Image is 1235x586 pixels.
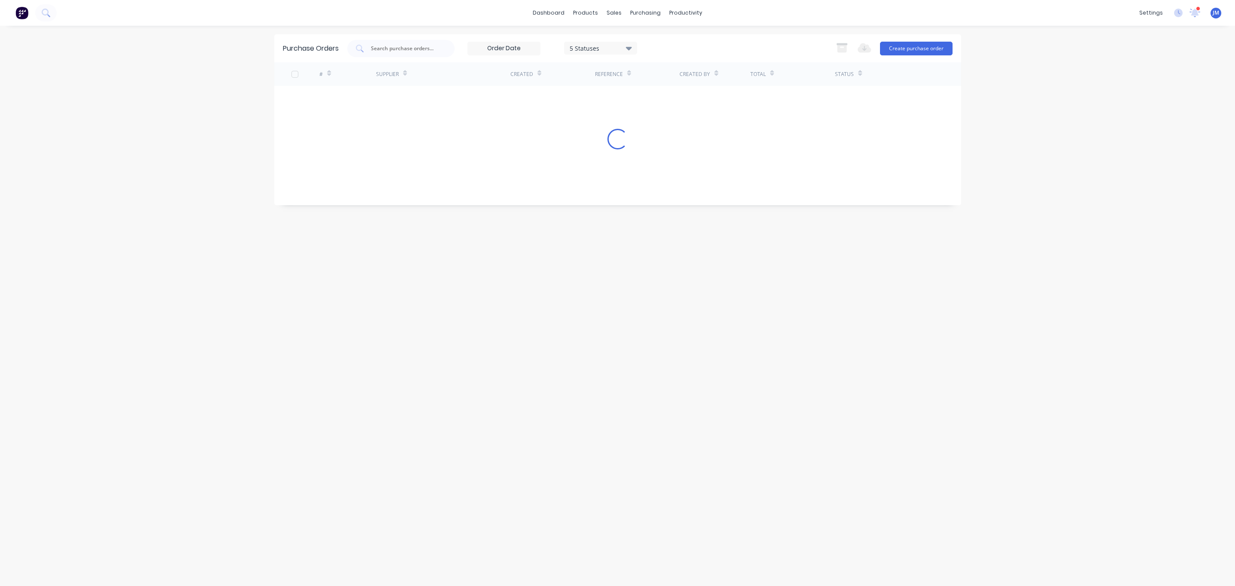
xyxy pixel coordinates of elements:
[595,70,623,78] div: Reference
[468,42,540,55] input: Order Date
[602,6,626,19] div: sales
[1135,6,1167,19] div: settings
[283,43,339,54] div: Purchase Orders
[569,6,602,19] div: products
[665,6,707,19] div: productivity
[319,70,323,78] div: #
[1213,9,1219,17] span: JM
[680,70,710,78] div: Created By
[750,70,766,78] div: Total
[376,70,399,78] div: Supplier
[570,43,631,52] div: 5 Statuses
[510,70,533,78] div: Created
[880,42,953,55] button: Create purchase order
[370,44,441,53] input: Search purchase orders...
[528,6,569,19] a: dashboard
[626,6,665,19] div: purchasing
[15,6,28,19] img: Factory
[835,70,854,78] div: Status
